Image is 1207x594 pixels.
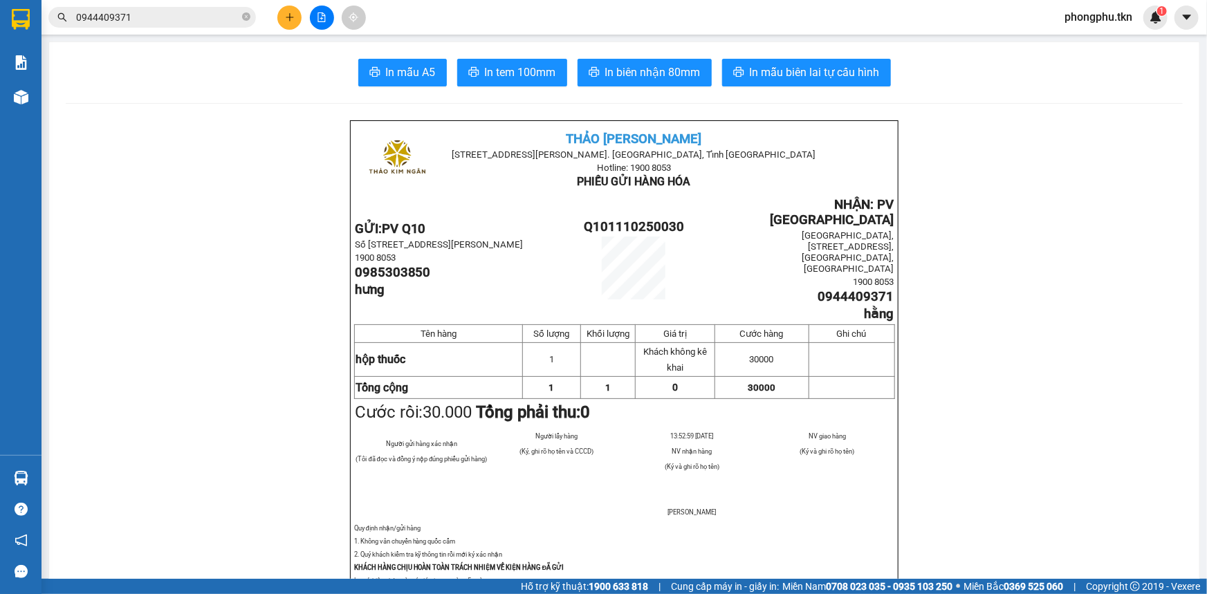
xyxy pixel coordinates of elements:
span: NV giao hàng [809,432,846,440]
span: copyright [1130,582,1140,591]
span: NV nhận hàng [672,447,712,455]
span: Cước hàng [740,328,784,339]
strong: 0708 023 035 - 0935 103 250 [826,581,952,592]
span: search [57,12,67,22]
span: 13:52:59 [DATE] [670,432,713,440]
span: Số lượng [533,328,569,339]
span: phongphu.tkn [1053,8,1143,26]
span: | [1074,579,1076,594]
span: NHẬN: PV [GEOGRAPHIC_DATA] [771,197,894,228]
span: Miền Nam [782,579,952,594]
span: 1 [1159,6,1164,16]
span: 1 [549,354,554,364]
span: THẢO [PERSON_NAME] [566,131,702,147]
span: Giá trị [663,328,687,339]
img: logo [362,125,431,194]
span: (Ký và ghi rõ họ tên) [665,463,719,470]
span: (Ký, ghi rõ họ tên và CCCD) [519,447,593,455]
span: Ghi chú [837,328,867,339]
span: 1. Không vân chuyển hàng quốc cấm [354,537,456,545]
span: (Tôi đã đọc và đồng ý nộp đúng phiếu gửi hàng) [356,455,488,463]
span: 30000 [750,354,774,364]
button: file-add [310,6,334,30]
button: aim [342,6,366,30]
img: logo-vxr [12,9,30,30]
span: notification [15,534,28,547]
span: message [15,565,28,578]
span: [GEOGRAPHIC_DATA], [STREET_ADDRESS], [GEOGRAPHIC_DATA], [GEOGRAPHIC_DATA] [802,230,894,274]
span: 0 [581,402,591,422]
span: 30.000 [423,402,472,422]
span: printer [733,66,744,80]
span: printer [468,66,479,80]
input: Tìm tên, số ĐT hoặc mã đơn [76,10,239,25]
img: warehouse-icon [14,471,28,485]
span: | [658,579,661,594]
img: icon-new-feature [1150,11,1162,24]
strong: Tổng cộng [356,381,408,394]
span: close-circle [242,12,250,21]
span: hộp thuốc [356,353,405,366]
span: Khách không kê khai [643,346,707,373]
span: 1 [605,382,611,393]
span: In mẫu A5 [386,64,436,81]
span: 0 [672,382,678,393]
span: [PERSON_NAME] [667,508,716,516]
span: hằng [865,306,894,322]
span: Cung cấp máy in - giấy in: [671,579,779,594]
span: 2. Quý khách kiểm tra kỹ thông tin rồi mới ký xác nhận [354,550,503,558]
span: Cước rồi: [355,402,591,422]
span: 0944409371 [818,289,894,304]
span: Quy định nhận/gửi hàng [354,524,421,532]
span: 1900 8053 [355,252,396,263]
span: aim [349,12,358,22]
span: [STREET_ADDRESS][PERSON_NAME]. [GEOGRAPHIC_DATA], Tỉnh [GEOGRAPHIC_DATA] [452,149,816,160]
button: plus [277,6,302,30]
span: Lưu ý: biên nhận này có giá trị trong vòng 5 ngày [354,577,486,584]
span: question-circle [15,503,28,516]
span: In tem 100mm [485,64,556,81]
span: 1 [549,382,554,393]
button: printerIn mẫu biên lai tự cấu hình [722,59,891,86]
strong: GỬI: [355,221,426,236]
span: 1900 8053 [854,277,894,287]
span: Khối lượng [587,328,629,339]
span: 0985303850 [355,265,431,280]
strong: 1900 633 818 [589,581,648,592]
span: Người lấy hàng [535,432,578,440]
img: warehouse-icon [14,90,28,104]
span: printer [369,66,380,80]
span: Miền Bắc [964,579,1063,594]
span: 30000 [748,382,775,393]
span: Q101110250030 [584,219,684,234]
span: ⚪️ [956,584,960,589]
span: plus [285,12,295,22]
button: printerIn biên nhận 80mm [578,59,712,86]
strong: 0369 525 060 [1004,581,1063,592]
span: caret-down [1181,11,1193,24]
strong: KHÁCH HÀNG CHỊU HOÀN TOÀN TRÁCH NHIỆM VỀ KIỆN HÀNG ĐÃ GỬI [354,564,564,571]
span: (Ký và ghi rõ họ tên) [800,447,854,455]
span: hưng [355,282,385,297]
span: In biên nhận 80mm [605,64,701,81]
span: PHIẾU GỬI HÀNG HÓA [578,175,691,188]
button: printerIn tem 100mm [457,59,567,86]
strong: Tổng phải thu: [477,402,591,422]
span: PV Q10 [382,221,426,236]
span: Hỗ trợ kỹ thuật: [521,579,648,594]
span: printer [589,66,600,80]
span: Người gửi hàng xác nhận [386,440,457,447]
span: Số [STREET_ADDRESS][PERSON_NAME] [355,239,524,250]
button: caret-down [1174,6,1199,30]
span: Tên hàng [421,328,457,339]
span: file-add [317,12,326,22]
img: solution-icon [14,55,28,70]
sup: 1 [1157,6,1167,16]
span: Hotline: 1900 8053 [597,163,671,173]
span: close-circle [242,11,250,24]
span: In mẫu biên lai tự cấu hình [750,64,880,81]
button: printerIn mẫu A5 [358,59,447,86]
